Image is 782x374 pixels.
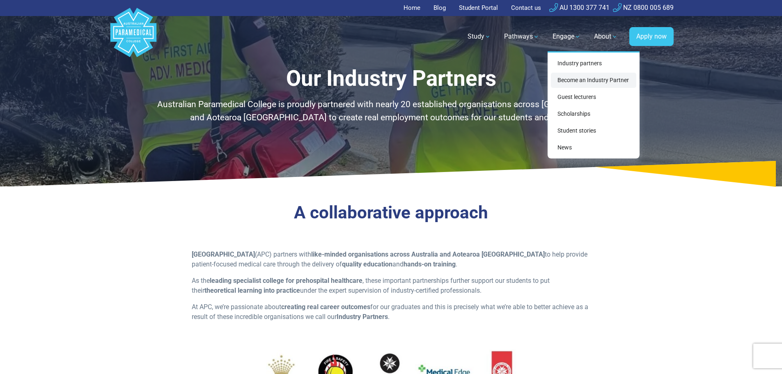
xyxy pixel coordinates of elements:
a: NZ 0800 005 689 [613,4,674,11]
a: AU 1300 377 741 [549,4,610,11]
strong: [GEOGRAPHIC_DATA] [192,250,255,258]
a: Study [463,25,496,48]
strong: Industry Partners [337,313,388,321]
a: Student stories [551,123,636,138]
a: News [551,140,636,155]
strong: hands-on training [404,260,456,268]
p: Australian Paramedical College is proudly partnered with nearly 20 established organisations acro... [151,98,631,124]
a: Scholarships [551,106,636,122]
strong: creating real career outcomes [281,303,370,311]
div: Engage [548,51,640,158]
a: Australian Paramedical College [109,16,158,57]
p: (APC) partners with to help provide patient-focused medical care through the delivery of and . [192,250,590,269]
a: Apply now [629,27,674,46]
strong: like-minded organisations across [311,250,410,258]
strong: leading specialist college for prehospital healthcare [210,277,362,285]
p: At APC, we’re passionate about for our graduates and this is precisely what we’re able to better ... [192,302,590,322]
a: Guest lecturers [551,89,636,105]
a: Industry partners [551,56,636,71]
strong: Australia and Aotearoa [GEOGRAPHIC_DATA] [411,250,545,258]
a: About [589,25,623,48]
h3: A collaborative approach [151,202,631,223]
strong: theoretical learning into practice [204,287,300,294]
a: Pathways [499,25,544,48]
a: Engage [548,25,586,48]
a: Become an Industry Partner [551,73,636,88]
p: As the , these important partnerships further support our students to put their under the expert ... [192,276,590,296]
h1: Our Industry Partners [151,66,631,92]
strong: quality education [342,260,392,268]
